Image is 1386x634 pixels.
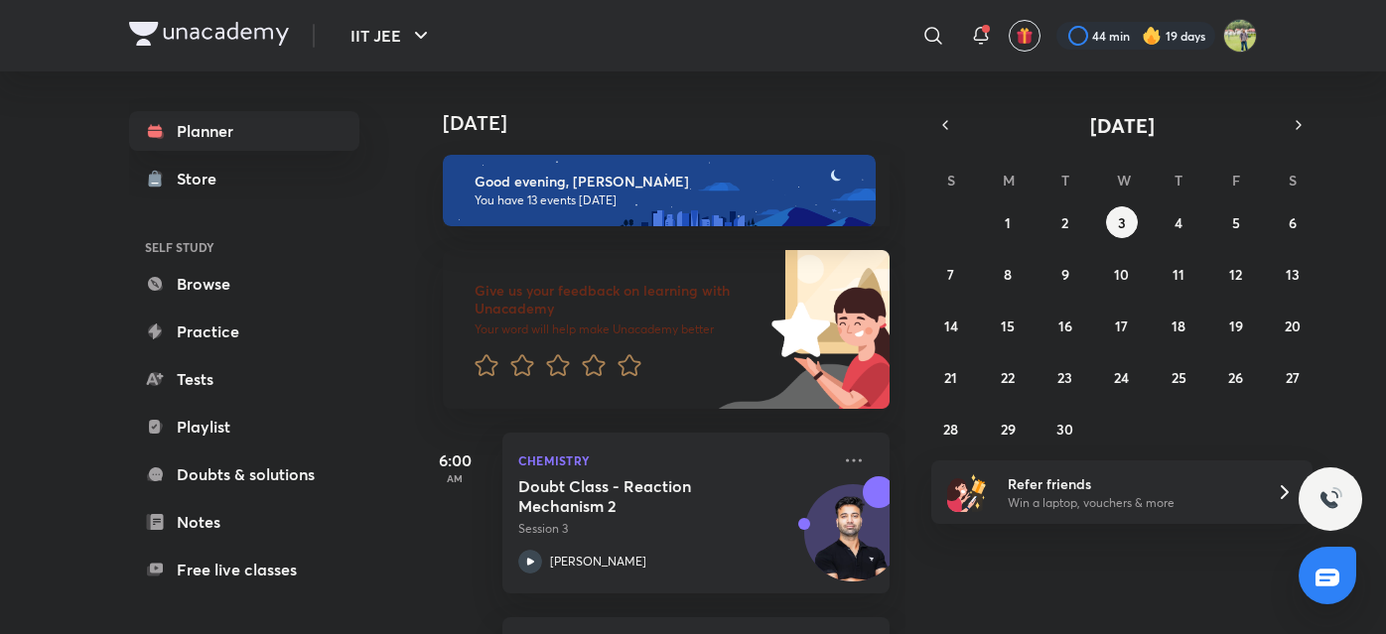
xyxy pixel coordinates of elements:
[518,520,830,538] p: Session 3
[944,368,957,387] abbr: September 21, 2025
[704,250,890,409] img: feedback_image
[1229,265,1242,284] abbr: September 12, 2025
[1118,213,1126,232] abbr: September 3, 2025
[475,192,858,208] p: You have 13 events [DATE]
[1016,27,1034,45] img: avatar
[518,448,830,472] p: Chemistry
[1163,361,1194,393] button: September 25, 2025
[475,321,764,337] p: Your word will help make Unacademy better
[992,361,1024,393] button: September 22, 2025
[1049,206,1081,238] button: September 2, 2025
[1232,171,1240,190] abbr: Friday
[1061,265,1069,284] abbr: September 9, 2025
[129,264,359,304] a: Browse
[1175,213,1182,232] abbr: September 4, 2025
[129,502,359,542] a: Notes
[1049,413,1081,444] button: September 30, 2025
[1106,206,1138,238] button: September 3, 2025
[947,171,955,190] abbr: Sunday
[1106,310,1138,341] button: September 17, 2025
[1163,206,1194,238] button: September 4, 2025
[959,111,1285,139] button: [DATE]
[1277,361,1309,393] button: September 27, 2025
[129,550,359,589] a: Free live classes
[1289,213,1297,232] abbr: September 6, 2025
[1289,171,1297,190] abbr: Saturday
[1175,171,1182,190] abbr: Thursday
[177,167,228,190] div: Store
[1232,213,1240,232] abbr: September 5, 2025
[129,230,359,264] h6: SELF STUDY
[1001,368,1015,387] abbr: September 22, 2025
[1277,310,1309,341] button: September 20, 2025
[1058,317,1072,335] abbr: September 16, 2025
[518,476,765,516] h5: Doubt Class - Reaction Mechanism 2
[129,111,359,151] a: Planner
[550,553,646,571] p: [PERSON_NAME]
[947,472,987,512] img: referral
[1286,265,1300,284] abbr: September 13, 2025
[1286,368,1300,387] abbr: September 27, 2025
[1173,265,1184,284] abbr: September 11, 2025
[1049,361,1081,393] button: September 23, 2025
[129,407,359,446] a: Playlist
[443,155,876,226] img: evening
[1228,368,1243,387] abbr: September 26, 2025
[943,420,958,439] abbr: September 28, 2025
[1229,317,1243,335] abbr: September 19, 2025
[415,472,494,484] p: AM
[1172,368,1186,387] abbr: September 25, 2025
[1117,171,1131,190] abbr: Wednesday
[1318,487,1342,511] img: ttu
[1142,26,1162,46] img: streak
[1001,420,1016,439] abbr: September 29, 2025
[1106,258,1138,290] button: September 10, 2025
[1061,213,1068,232] abbr: September 2, 2025
[1114,368,1129,387] abbr: September 24, 2025
[129,159,359,198] a: Store
[944,317,958,335] abbr: September 14, 2025
[1163,258,1194,290] button: September 11, 2025
[443,111,909,135] h4: [DATE]
[129,22,289,51] a: Company Logo
[935,310,967,341] button: September 14, 2025
[1220,206,1252,238] button: September 5, 2025
[947,265,954,284] abbr: September 7, 2025
[1115,317,1128,335] abbr: September 17, 2025
[1277,258,1309,290] button: September 13, 2025
[1220,310,1252,341] button: September 19, 2025
[992,258,1024,290] button: September 8, 2025
[1004,265,1012,284] abbr: September 8, 2025
[129,454,359,494] a: Doubts & solutions
[129,22,289,46] img: Company Logo
[475,282,764,317] h6: Give us your feedback on learning with Unacademy
[992,310,1024,341] button: September 15, 2025
[992,413,1024,444] button: September 29, 2025
[805,495,901,590] img: Avatar
[1277,206,1309,238] button: September 6, 2025
[1003,171,1015,190] abbr: Monday
[1057,368,1072,387] abbr: September 23, 2025
[935,413,967,444] button: September 28, 2025
[415,448,494,472] h5: 6:00
[1220,258,1252,290] button: September 12, 2025
[1008,494,1252,512] p: Win a laptop, vouchers & more
[129,359,359,399] a: Tests
[935,258,967,290] button: September 7, 2025
[1049,258,1081,290] button: September 9, 2025
[475,173,858,190] h6: Good evening, [PERSON_NAME]
[1163,310,1194,341] button: September 18, 2025
[129,312,359,351] a: Practice
[1090,112,1155,139] span: [DATE]
[1008,473,1252,494] h6: Refer friends
[1220,361,1252,393] button: September 26, 2025
[1114,265,1129,284] abbr: September 10, 2025
[1061,171,1069,190] abbr: Tuesday
[1285,317,1301,335] abbr: September 20, 2025
[935,361,967,393] button: September 21, 2025
[992,206,1024,238] button: September 1, 2025
[1009,20,1040,52] button: avatar
[1049,310,1081,341] button: September 16, 2025
[1223,19,1257,53] img: KRISH JINDAL
[1005,213,1011,232] abbr: September 1, 2025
